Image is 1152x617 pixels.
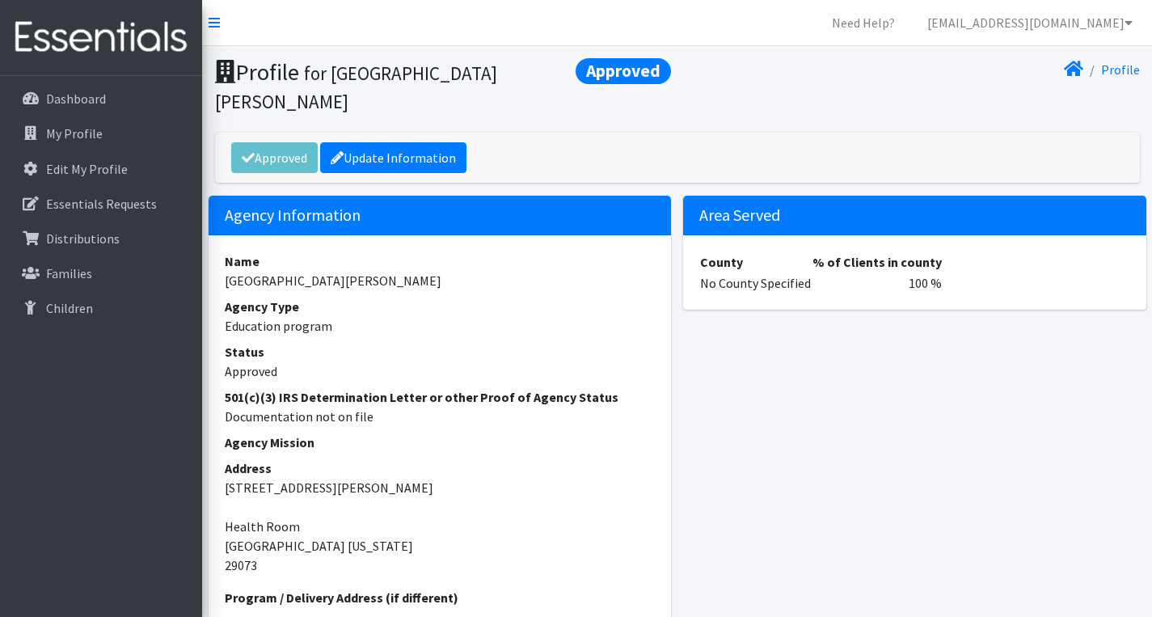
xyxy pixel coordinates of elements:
[225,271,656,290] dd: [GEOGRAPHIC_DATA][PERSON_NAME]
[699,251,812,273] th: County
[699,273,812,294] td: No County Specified
[6,257,196,289] a: Families
[46,230,120,247] p: Distributions
[6,222,196,255] a: Distributions
[819,6,908,39] a: Need Help?
[46,300,93,316] p: Children
[46,265,92,281] p: Families
[6,188,196,220] a: Essentials Requests
[225,251,656,271] dt: Name
[225,460,272,476] strong: Address
[46,196,157,212] p: Essentials Requests
[6,117,196,150] a: My Profile
[812,273,943,294] td: 100 %
[225,387,656,407] dt: 501(c)(3) IRS Determination Letter or other Proof of Agency Status
[320,142,466,173] a: Update Information
[6,292,196,324] a: Children
[225,433,656,452] dt: Agency Mission
[6,82,196,115] a: Dashboard
[46,161,128,177] p: Edit My Profile
[225,590,458,606] strong: Program / Delivery Address (if different)
[6,153,196,185] a: Edit My Profile
[225,361,656,381] dd: Approved
[46,91,106,107] p: Dashboard
[209,196,672,235] h5: Agency Information
[225,407,656,426] dd: Documentation not on file
[46,125,103,142] p: My Profile
[576,58,671,84] span: Approved
[215,61,497,113] small: for [GEOGRAPHIC_DATA][PERSON_NAME]
[225,459,656,575] address: [STREET_ADDRESS][PERSON_NAME] Health Room [GEOGRAPHIC_DATA] [US_STATE] 29073
[225,342,656,361] dt: Status
[914,6,1146,39] a: [EMAIL_ADDRESS][DOMAIN_NAME]
[225,297,656,316] dt: Agency Type
[812,251,943,273] th: % of Clients in county
[215,58,672,114] h1: Profile
[225,316,656,336] dd: Education program
[6,11,196,65] img: HumanEssentials
[683,196,1146,235] h5: Area Served
[1101,61,1140,78] a: Profile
